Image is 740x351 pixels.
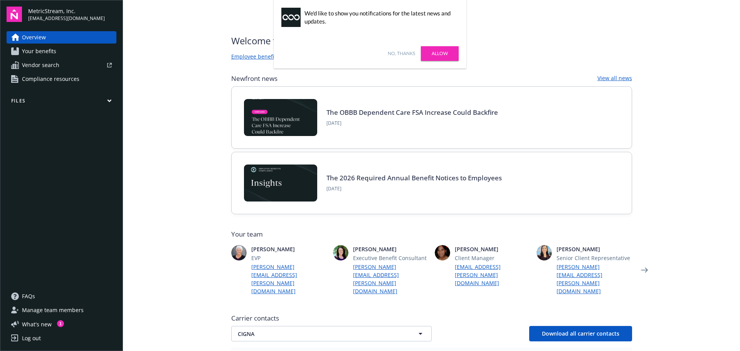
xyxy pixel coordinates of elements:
[22,332,41,344] div: Log out
[22,304,84,316] span: Manage team members
[326,173,502,182] a: The 2026 Required Annual Benefit Notices to Employees
[353,245,429,253] span: [PERSON_NAME]
[455,254,530,262] span: Client Manager
[231,52,296,62] a: Employee benefits portal
[7,45,116,57] a: Your benefits
[529,326,632,341] button: Download all carrier contacts
[7,7,22,22] img: navigator-logo.svg
[455,263,530,287] a: [EMAIL_ADDRESS][PERSON_NAME][DOMAIN_NAME]
[353,263,429,295] a: [PERSON_NAME][EMAIL_ADDRESS][PERSON_NAME][DOMAIN_NAME]
[326,120,498,127] span: [DATE]
[231,34,402,48] span: Welcome to Navigator , [PERSON_NAME]
[597,74,632,83] a: View all news
[251,263,327,295] a: [PERSON_NAME][EMAIL_ADDRESS][PERSON_NAME][DOMAIN_NAME]
[231,326,432,341] button: CIGNA
[421,46,459,61] a: Allow
[251,254,327,262] span: EVP
[238,330,398,338] span: CIGNA
[536,245,552,260] img: photo
[7,304,116,316] a: Manage team members
[244,165,317,202] img: Card Image - EB Compliance Insights.png
[28,7,116,22] button: MetricStream, Inc.[EMAIL_ADDRESS][DOMAIN_NAME]
[542,330,619,337] span: Download all carrier contacts
[22,31,46,44] span: Overview
[326,108,498,117] a: The OBBB Dependent Care FSA Increase Could Backfire
[7,97,116,107] button: Files
[22,320,52,328] span: What ' s new
[57,320,64,327] div: 1
[7,31,116,44] a: Overview
[435,245,450,260] img: photo
[28,15,105,22] span: [EMAIL_ADDRESS][DOMAIN_NAME]
[22,290,35,302] span: FAQs
[22,73,79,85] span: Compliance resources
[231,74,277,83] span: Newfront news
[353,254,429,262] span: Executive Benefit Consultant
[557,263,632,295] a: [PERSON_NAME][EMAIL_ADDRESS][PERSON_NAME][DOMAIN_NAME]
[231,245,247,260] img: photo
[251,245,327,253] span: [PERSON_NAME]
[304,9,455,25] div: We'd like to show you notifications for the latest news and updates.
[638,264,651,276] a: Next
[557,254,632,262] span: Senior Client Representative
[231,230,632,239] span: Your team
[7,290,116,302] a: FAQs
[22,59,59,71] span: Vendor search
[7,320,64,328] button: What's new1
[22,45,56,57] span: Your benefits
[557,245,632,253] span: [PERSON_NAME]
[455,245,530,253] span: [PERSON_NAME]
[7,73,116,85] a: Compliance resources
[7,59,116,71] a: Vendor search
[244,99,317,136] img: BLOG-Card Image - Compliance - OBBB Dep Care FSA - 08-01-25.jpg
[333,245,348,260] img: photo
[388,50,415,57] a: No, thanks
[326,185,502,192] span: [DATE]
[231,314,632,323] span: Carrier contacts
[28,7,105,15] span: MetricStream, Inc.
